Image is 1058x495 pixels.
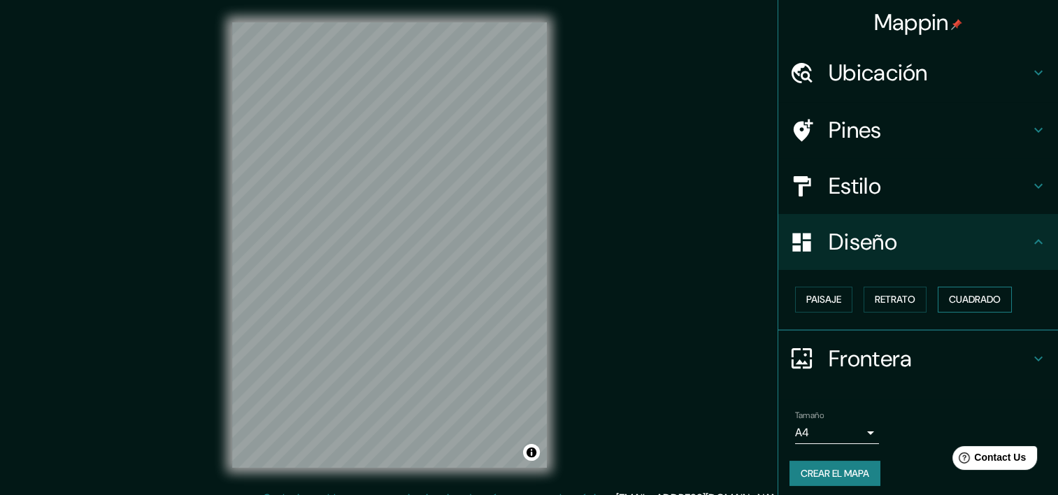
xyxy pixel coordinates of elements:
[874,8,949,37] font: Mappin
[778,331,1058,387] div: Frontera
[523,444,540,461] button: Alternar atribución
[789,461,880,487] button: Crear el mapa
[829,228,1030,256] h4: Diseño
[875,291,915,308] font: Retrato
[801,465,869,482] font: Crear el mapa
[864,287,927,313] button: Retrato
[951,19,962,30] img: pin-icon.png
[778,214,1058,270] div: Diseño
[829,59,1030,87] h4: Ubicación
[938,287,1012,313] button: Cuadrado
[778,158,1058,214] div: Estilo
[934,440,1043,480] iframe: Help widget launcher
[795,409,824,421] label: Tamaño
[806,291,841,308] font: Paisaje
[829,345,1030,373] h4: Frontera
[829,116,1030,144] h4: Pines
[778,45,1058,101] div: Ubicación
[795,287,852,313] button: Paisaje
[829,172,1030,200] h4: Estilo
[795,422,879,444] div: A4
[778,102,1058,158] div: Pines
[232,22,547,468] canvas: Mapa
[949,291,1001,308] font: Cuadrado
